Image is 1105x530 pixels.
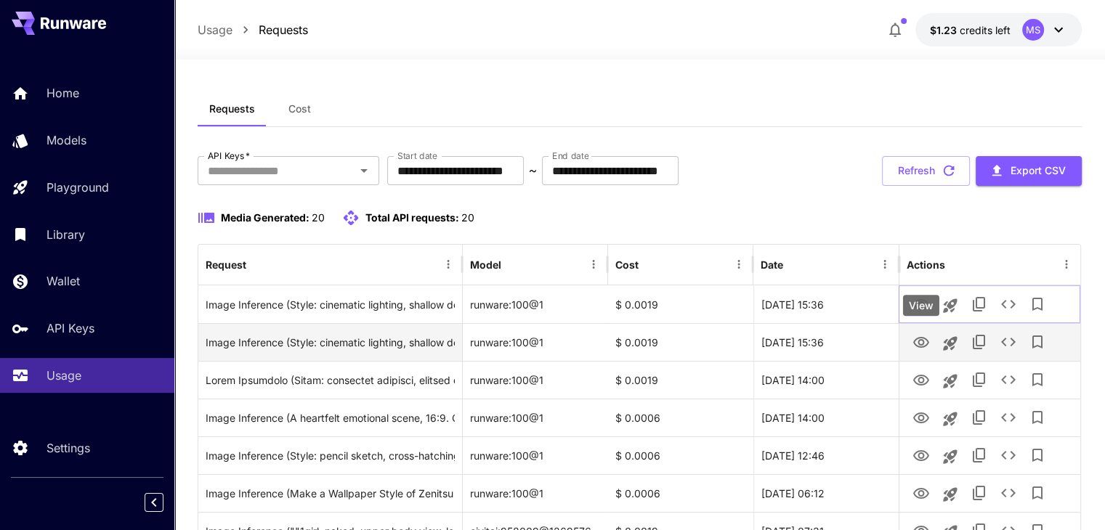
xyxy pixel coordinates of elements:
button: Launch in playground [936,404,965,433]
div: $ 0.0006 [608,399,753,436]
div: Click to copy prompt [206,437,455,474]
div: runware:100@1 [463,399,608,436]
div: Actions [907,258,945,271]
button: Launch in playground [936,329,965,358]
a: Requests [259,21,308,38]
button: Export CSV [976,156,1082,186]
div: 28 Sep, 2025 14:00 [753,361,899,399]
button: View [907,402,936,432]
div: Click to copy prompt [206,475,455,512]
span: Cost [288,102,311,115]
p: Home [46,84,79,102]
button: See details [994,478,1023,507]
label: API Keys [208,150,250,162]
div: Request [206,258,246,271]
span: Total API requests: [365,211,459,224]
p: ~ [529,162,537,179]
div: runware:100@1 [463,361,608,399]
span: 20 [461,211,474,224]
button: Sort [785,254,805,274]
button: View [907,327,936,356]
button: See details [994,441,1023,470]
button: Menu [729,254,749,274]
button: Add to library [1023,403,1052,432]
p: Usage [46,367,81,384]
div: 28 Sep, 2025 15:36 [753,285,899,323]
div: $ 0.0006 [608,474,753,512]
button: See details [994,365,1023,394]
button: Sort [248,254,268,274]
button: Launch in playground [936,291,965,320]
div: View [903,295,939,316]
button: See details [994,290,1023,319]
button: $1.23384MS [915,13,1082,46]
button: Refresh [882,156,970,186]
button: Launch in playground [936,480,965,509]
button: View [907,289,936,319]
button: Copy TaskUUID [965,403,994,432]
div: runware:100@1 [463,436,608,474]
button: Copy TaskUUID [965,290,994,319]
div: $ 0.0019 [608,323,753,361]
div: 28 Sep, 2025 12:46 [753,436,899,474]
button: Add to library [1023,327,1052,356]
div: runware:100@1 [463,323,608,361]
button: View [907,440,936,470]
button: Copy TaskUUID [965,478,994,507]
div: Click to copy prompt [206,362,455,399]
div: $1.23384 [930,23,1011,38]
button: Menu [438,254,458,274]
div: $ 0.0019 [608,361,753,399]
div: runware:100@1 [463,474,608,512]
button: Sort [640,254,660,274]
p: Library [46,226,85,243]
span: $1.23 [930,24,960,36]
p: Settings [46,439,90,457]
div: runware:100@1 [463,285,608,323]
button: Launch in playground [936,367,965,396]
div: $ 0.0006 [608,436,753,474]
nav: breadcrumb [198,21,308,38]
button: See details [994,327,1023,356]
div: Click to copy prompt [206,324,455,361]
button: Launch in playground [936,442,965,471]
button: Collapse sidebar [145,493,163,512]
a: Usage [198,21,232,38]
label: End date [552,150,588,162]
div: Click to copy prompt [206,399,455,436]
span: Media Generated: [221,211,309,224]
button: Menu [1056,254,1077,274]
button: Add to library [1023,365,1052,394]
p: API Keys [46,319,94,337]
div: 28 Sep, 2025 06:12 [753,474,899,512]
button: Add to library [1023,441,1052,470]
span: 20 [312,211,325,224]
button: View [907,478,936,507]
button: Sort [503,254,523,274]
p: Playground [46,179,109,196]
button: Menu [583,254,604,274]
label: Start date [397,150,437,162]
span: credits left [960,24,1011,36]
p: Wallet [46,272,80,290]
button: View [907,364,936,394]
div: 28 Sep, 2025 14:00 [753,399,899,436]
span: Requests [209,102,255,115]
div: $ 0.0019 [608,285,753,323]
div: Click to copy prompt [206,286,455,323]
button: Copy TaskUUID [965,365,994,394]
button: Copy TaskUUID [965,327,994,356]
button: Copy TaskUUID [965,441,994,470]
button: Open [354,160,374,181]
button: Menu [875,254,895,274]
button: Add to library [1023,478,1052,507]
div: 28 Sep, 2025 15:36 [753,323,899,361]
div: MS [1022,19,1044,41]
div: Date [761,258,783,271]
p: Models [46,131,86,149]
div: Collapse sidebar [155,489,174,515]
div: Cost [615,258,639,271]
button: See details [994,403,1023,432]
